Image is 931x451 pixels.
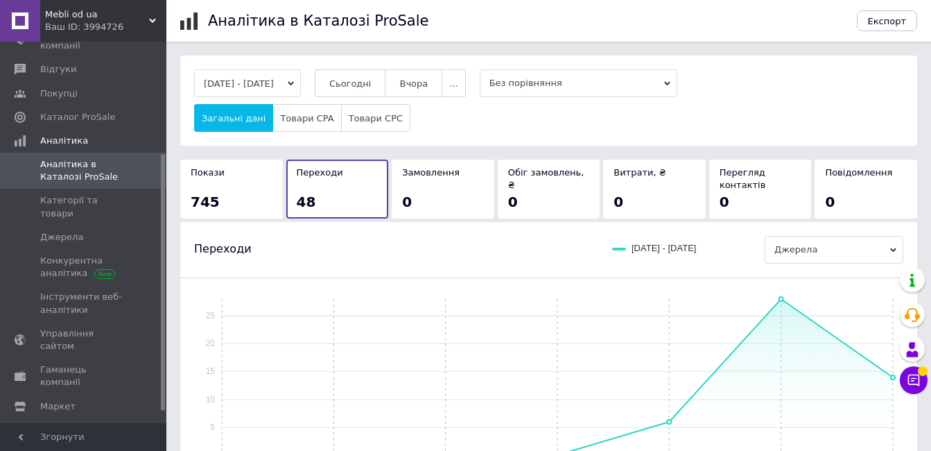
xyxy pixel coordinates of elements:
span: Аналітика [40,135,88,147]
button: [DATE] - [DATE] [194,69,301,97]
span: 48 [297,194,316,210]
span: ... [449,78,458,89]
button: Чат з покупцем [900,366,928,394]
span: Джерела [40,231,83,244]
span: Сьогодні [329,78,372,89]
span: Покупці [40,87,78,100]
button: Загальні дані [194,104,273,132]
text: 25 [206,311,216,321]
span: Каталог ProSale [40,111,115,124]
button: Вчора [385,69,442,97]
span: Управління сайтом [40,327,128,352]
span: 0 [402,194,412,210]
span: Mebli od ua [45,8,149,21]
span: Переходи [194,241,252,257]
span: Аналітика в Каталозі ProSale [40,158,128,183]
text: 15 [206,366,216,376]
span: Відгуки [40,63,76,76]
button: Експорт [857,10,918,31]
span: Перегляд контактів [720,167,766,190]
span: Повідомлення [825,167,892,178]
span: Маркет [40,400,76,413]
button: ... [442,69,465,97]
span: Переходи [297,167,343,178]
button: Товари CPA [272,104,341,132]
span: Замовлення [402,167,460,178]
span: Товари CPC [349,113,403,124]
span: Категорії та товари [40,194,128,219]
span: Витрати, ₴ [614,167,666,178]
text: 10 [206,395,216,405]
button: Товари CPC [341,104,410,132]
text: 5 [210,423,215,432]
span: Гаманець компанії [40,364,128,389]
span: Обіг замовлень, ₴ [508,167,584,190]
span: Без порівняння [480,69,677,97]
span: 0 [614,194,623,210]
span: Загальні дані [202,113,266,124]
span: 0 [825,194,835,210]
h1: Аналітика в Каталозі ProSale [208,12,428,29]
span: 745 [191,194,220,210]
span: Покази [191,167,225,178]
button: Сьогодні [315,69,386,97]
span: Вчора [399,78,428,89]
span: 0 [508,194,518,210]
span: Інструменти веб-аналітики [40,291,128,316]
span: Джерела [765,236,903,264]
span: Конкурентна аналітика [40,255,128,280]
span: 0 [720,194,729,210]
span: Експорт [868,16,907,26]
div: Ваш ID: 3994726 [45,21,166,33]
span: Товари CPA [280,113,333,124]
text: 20 [206,339,216,348]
